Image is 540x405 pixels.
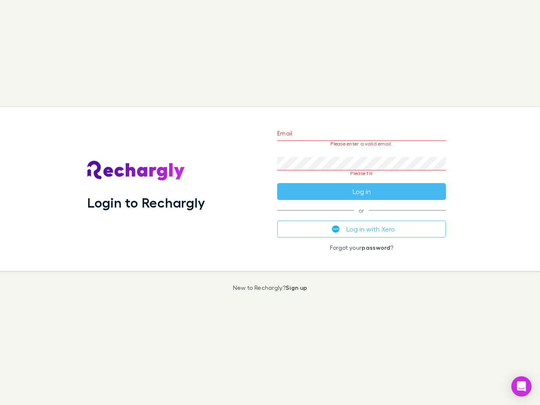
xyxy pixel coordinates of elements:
img: Xero's logo [332,225,340,233]
p: Forgot your ? [277,244,446,251]
p: Please fill [277,170,446,176]
button: Log in with Xero [277,221,446,238]
a: Sign up [286,284,307,291]
img: Rechargly's Logo [87,161,185,181]
a: password [362,244,390,251]
button: Log in [277,183,446,200]
h1: Login to Rechargly [87,194,205,211]
p: Please enter a valid email. [277,141,446,147]
p: New to Rechargly? [233,284,308,291]
div: Open Intercom Messenger [511,376,532,397]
